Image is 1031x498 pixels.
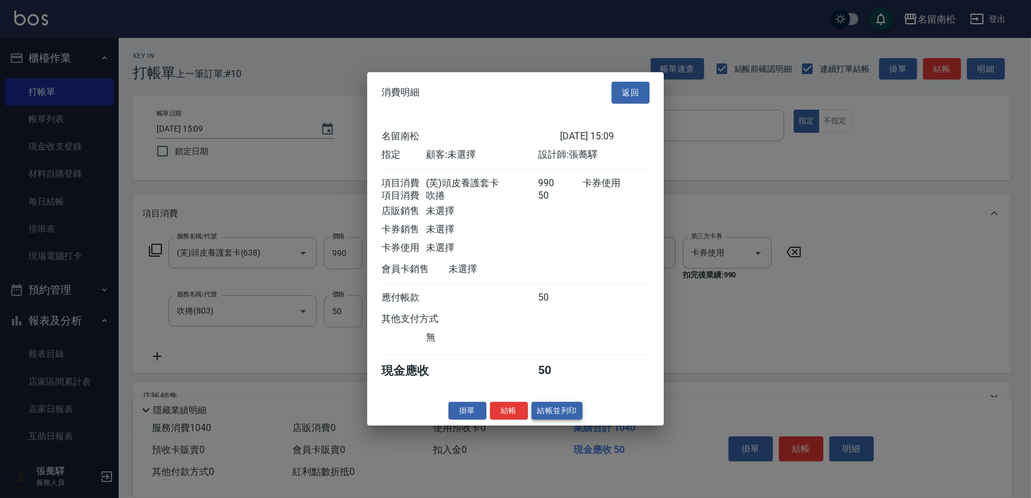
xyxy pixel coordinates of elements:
[381,263,448,275] div: 會員卡銷售
[426,205,537,217] div: 未選擇
[426,241,537,254] div: 未選擇
[426,177,537,189] div: (芙)頭皮養護套卡
[426,223,537,235] div: 未選擇
[538,362,583,378] div: 50
[426,331,537,343] div: 無
[381,362,448,378] div: 現金應收
[583,177,650,189] div: 卡券使用
[490,401,528,420] button: 結帳
[538,291,583,304] div: 50
[448,401,486,420] button: 掛單
[538,189,583,202] div: 50
[381,241,426,254] div: 卡券使用
[381,177,426,189] div: 項目消費
[426,148,537,161] div: 顧客: 未選擇
[448,263,560,275] div: 未選擇
[381,130,560,142] div: 名留南松
[381,312,471,325] div: 其他支付方式
[381,189,426,202] div: 項目消費
[381,223,426,235] div: 卡券銷售
[538,148,650,161] div: 設計師: 張蕎驛
[381,87,419,98] span: 消費明細
[560,130,650,142] div: [DATE] 15:09
[532,401,583,420] button: 結帳並列印
[426,189,537,202] div: 吹捲
[612,82,650,104] button: 返回
[381,205,426,217] div: 店販銷售
[381,291,426,304] div: 應付帳款
[381,148,426,161] div: 指定
[538,177,583,189] div: 990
